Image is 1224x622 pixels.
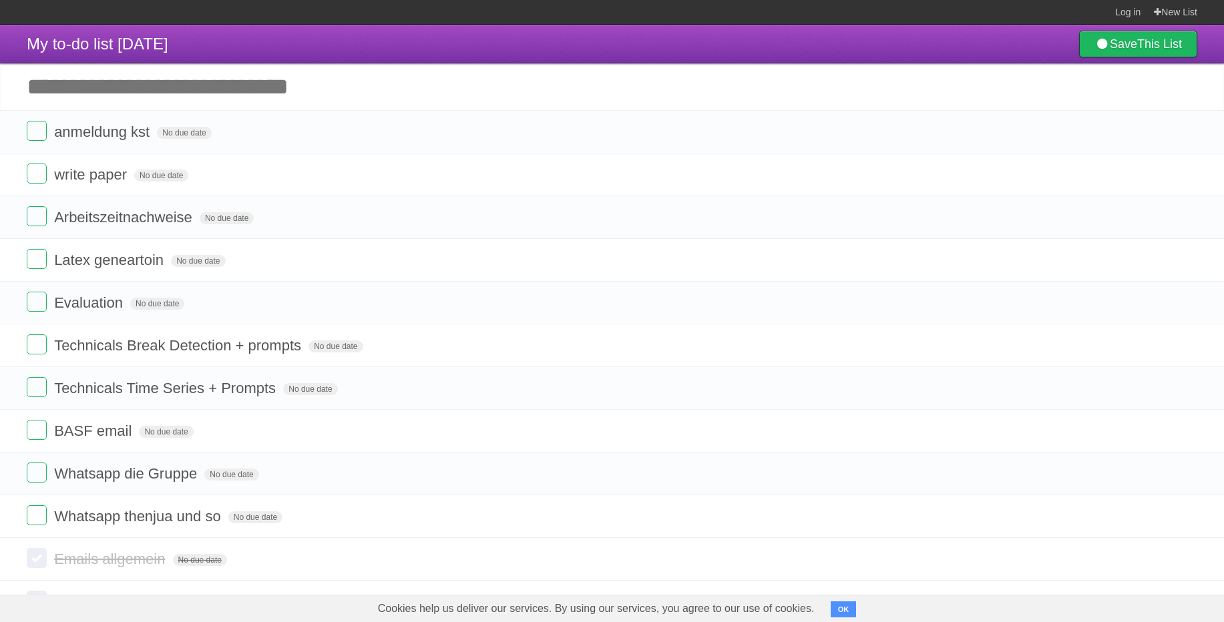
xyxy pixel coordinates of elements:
button: OK [831,601,857,617]
label: Done [27,121,47,141]
label: Done [27,548,47,568]
span: No due date [228,511,282,523]
span: No due date [130,298,184,310]
span: No due date [134,170,188,182]
span: No due date [157,127,211,139]
span: Arbeitszeitnachweise [54,209,196,226]
span: anmeldung kst [54,123,153,140]
span: write paper [54,166,130,183]
label: Done [27,462,47,483]
span: Emails allgemein [54,551,168,567]
span: Büro maike email + Arbeitszeitnachweise [54,593,325,610]
span: No due date [173,554,227,566]
label: Done [27,249,47,269]
label: Done [27,377,47,397]
span: Whatsapp die Gruppe [54,465,200,482]
label: Done [27,164,47,184]
span: BASF email [54,422,135,439]
span: Latex geneartoin [54,252,167,268]
span: No due date [309,340,363,352]
label: Done [27,505,47,525]
span: Technicals Time Series + Prompts [54,380,279,396]
span: My to-do list [DATE] [27,35,168,53]
a: SaveThis List [1079,31,1197,57]
span: Evaluation [54,294,126,311]
span: No due date [204,469,258,481]
label: Done [27,292,47,312]
label: Done [27,206,47,226]
span: No due date [139,426,193,438]
label: Done [27,334,47,354]
span: No due date [171,255,225,267]
label: Done [27,420,47,440]
b: This List [1137,37,1182,51]
span: Technicals Break Detection + prompts [54,337,304,354]
span: No due date [200,212,254,224]
span: Cookies help us deliver our services. By using our services, you agree to our use of cookies. [365,595,828,622]
label: Done [27,591,47,611]
span: No due date [283,383,337,395]
span: Whatsapp thenjua und so [54,508,224,525]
